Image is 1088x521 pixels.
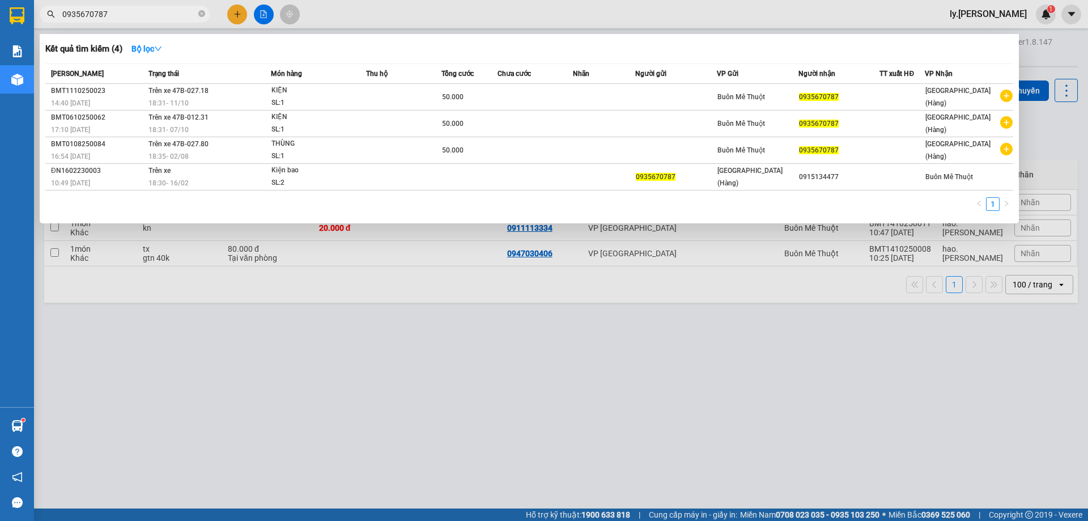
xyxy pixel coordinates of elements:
[62,8,196,20] input: Tìm tên, số ĐT hoặc mã đơn
[154,45,162,53] span: down
[148,87,209,95] span: Trên xe 47B-027.18
[198,9,205,20] span: close-circle
[925,140,991,160] span: [GEOGRAPHIC_DATA] (Hàng)
[148,70,179,78] span: Trạng thái
[51,85,145,97] div: BMT1110250023
[442,146,464,154] span: 50.000
[271,177,356,189] div: SL: 2
[717,120,765,128] span: Buôn Mê Thuột
[148,167,171,175] span: Trên xe
[11,74,23,86] img: warehouse-icon
[51,179,90,187] span: 10:49 [DATE]
[12,446,23,457] span: question-circle
[148,140,209,148] span: Trên xe 47B-027.80
[47,10,55,18] span: search
[148,153,189,160] span: 18:35 - 02/08
[271,164,356,177] div: Kiện bao
[717,93,765,101] span: Buôn Mê Thuột
[271,97,356,109] div: SL: 1
[717,146,765,154] span: Buôn Mê Thuột
[51,112,145,124] div: BMT0610250062
[799,93,839,101] span: 0935670787
[11,420,23,432] img: warehouse-icon
[925,70,953,78] span: VP Nhận
[122,40,171,58] button: Bộ lọcdown
[925,87,991,107] span: [GEOGRAPHIC_DATA] (Hàng)
[148,126,189,134] span: 18:31 - 07/10
[717,70,738,78] span: VP Gửi
[271,150,356,163] div: SL: 1
[1000,90,1013,102] span: plus-circle
[10,7,24,24] img: logo-vxr
[799,171,879,183] div: 0915134477
[131,44,162,53] strong: Bộ lọc
[12,497,23,508] span: message
[441,70,474,78] span: Tổng cước
[271,111,356,124] div: KIỆN
[51,138,145,150] div: BMT0108250084
[1000,197,1013,211] button: right
[987,198,999,210] a: 1
[1003,200,1010,207] span: right
[925,113,991,134] span: [GEOGRAPHIC_DATA] (Hàng)
[51,99,90,107] span: 14:40 [DATE]
[51,153,90,160] span: 16:54 [DATE]
[573,70,589,78] span: Nhãn
[636,173,675,181] span: 0935670787
[51,165,145,177] div: ĐN1602230003
[972,197,986,211] li: Previous Page
[12,472,23,482] span: notification
[635,70,666,78] span: Người gửi
[198,10,205,17] span: close-circle
[22,418,25,422] sup: 1
[498,70,531,78] span: Chưa cước
[799,146,839,154] span: 0935670787
[271,70,302,78] span: Món hàng
[51,70,104,78] span: [PERSON_NAME]
[798,70,835,78] span: Người nhận
[1000,197,1013,211] li: Next Page
[148,179,189,187] span: 18:30 - 16/02
[366,70,388,78] span: Thu hộ
[442,120,464,128] span: 50.000
[972,197,986,211] button: left
[799,120,839,128] span: 0935670787
[148,113,209,121] span: Trên xe 47B-012.31
[976,200,983,207] span: left
[717,167,783,187] span: [GEOGRAPHIC_DATA] (Hàng)
[45,43,122,55] h3: Kết quả tìm kiếm ( 4 )
[1000,143,1013,155] span: plus-circle
[442,93,464,101] span: 50.000
[986,197,1000,211] li: 1
[271,84,356,97] div: KIỆN
[11,45,23,57] img: solution-icon
[148,99,189,107] span: 18:31 - 11/10
[1000,116,1013,129] span: plus-circle
[271,124,356,136] div: SL: 1
[51,126,90,134] span: 17:10 [DATE]
[879,70,914,78] span: TT xuất HĐ
[271,138,356,150] div: THÙNG
[925,173,973,181] span: Buôn Mê Thuột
